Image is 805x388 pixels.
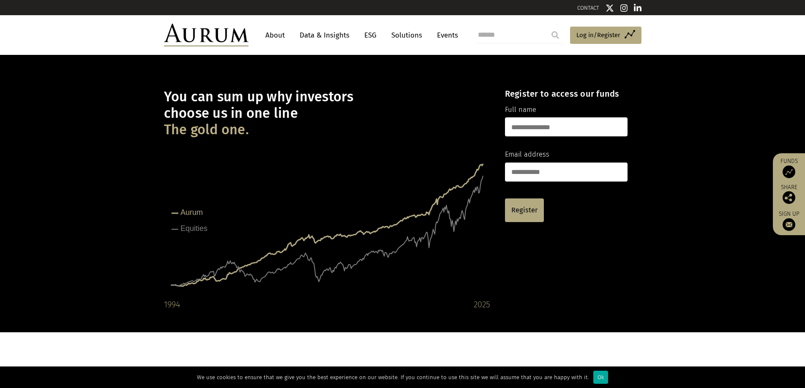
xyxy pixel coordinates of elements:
span: The gold one. [164,122,249,138]
a: Log in/Register [570,27,641,44]
div: Ok [593,371,608,384]
tspan: Aurum [180,208,203,217]
a: Data & Insights [295,27,354,43]
span: Log in/Register [576,30,620,40]
a: ESG [360,27,381,43]
label: Full name [505,104,536,115]
div: 2025 [474,298,490,311]
h4: Register to access our funds [505,89,628,99]
a: Register [505,198,544,222]
img: Sign up to our newsletter [783,218,795,231]
div: 1994 [164,298,180,311]
img: Instagram icon [620,4,628,12]
div: Share [777,185,801,204]
a: Events [433,27,458,43]
a: Funds [777,157,801,178]
img: Twitter icon [606,4,614,12]
label: Email address [505,149,549,160]
img: Access Funds [783,166,795,178]
a: Solutions [387,27,426,43]
img: Share this post [783,191,795,204]
img: Linkedin icon [634,4,641,12]
a: CONTACT [577,5,599,11]
a: Sign up [777,210,801,231]
img: Aurum [164,24,248,46]
tspan: Equities [180,224,207,233]
h1: You can sum up why investors choose us in one line [164,89,490,138]
input: Submit [547,27,564,43]
a: About [261,27,289,43]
